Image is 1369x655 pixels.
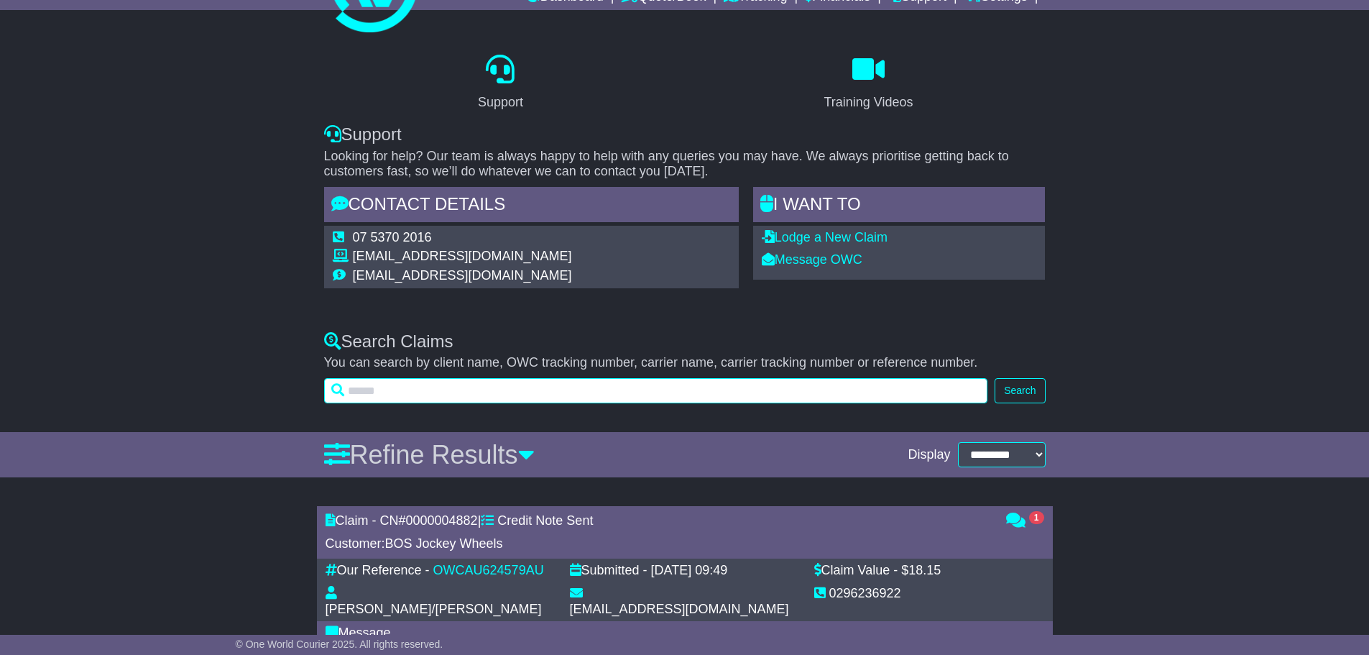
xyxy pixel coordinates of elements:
[753,187,1046,226] div: I WANT to
[353,268,572,284] td: [EMAIL_ADDRESS][DOMAIN_NAME]
[236,638,443,650] span: © One World Courier 2025. All rights reserved.
[995,378,1045,403] button: Search
[353,230,572,249] td: 07 5370 2016
[570,563,647,579] div: Submitted -
[1006,514,1044,528] a: 1
[326,626,1044,641] div: Message
[324,149,1046,180] p: Looking for help? Our team is always happy to help with any queries you may have. We always prior...
[324,331,1046,352] div: Search Claims
[326,602,542,618] div: [PERSON_NAME]/[PERSON_NAME]
[570,602,789,618] div: [EMAIL_ADDRESS][DOMAIN_NAME]
[901,563,941,579] div: $18.15
[762,252,862,267] a: Message OWC
[814,563,898,579] div: Claim Value -
[324,124,1046,145] div: Support
[353,249,572,268] td: [EMAIL_ADDRESS][DOMAIN_NAME]
[478,93,523,112] div: Support
[324,187,739,226] div: Contact Details
[326,563,430,579] div: Our Reference -
[824,93,913,112] div: Training Videos
[497,513,593,528] span: Credit Note Sent
[324,440,535,470] a: Refine Results
[385,536,503,551] span: BOS Jockey Wheels
[814,50,922,117] a: Training Videos
[326,536,992,552] div: Customer:
[406,513,478,528] span: 0000004882
[433,563,544,577] a: OWCAU624579AU
[829,586,901,602] div: 0296236922
[1029,511,1044,524] span: 1
[908,447,950,463] span: Display
[651,563,728,579] div: [DATE] 09:49
[324,355,1046,371] p: You can search by client name, OWC tracking number, carrier name, carrier tracking number or refe...
[762,230,888,244] a: Lodge a New Claim
[469,50,533,117] a: Support
[326,513,992,529] div: Claim - CN# |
